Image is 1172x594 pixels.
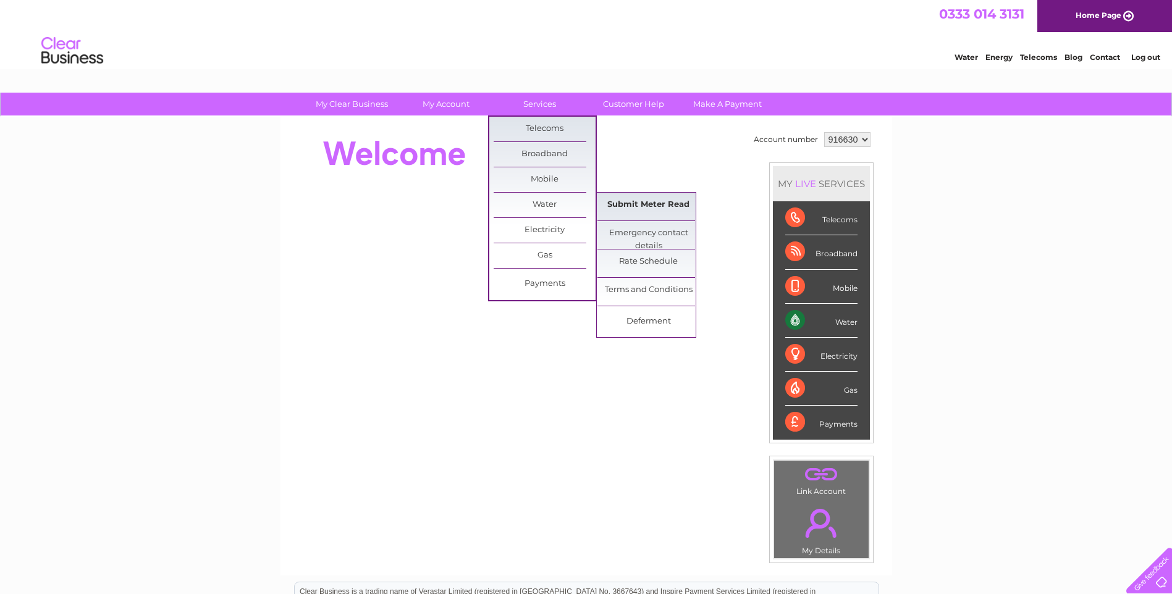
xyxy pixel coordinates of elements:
[301,93,403,115] a: My Clear Business
[597,193,699,217] a: Submit Meter Read
[395,93,497,115] a: My Account
[785,338,858,372] div: Electricity
[494,117,596,141] a: Telecoms
[494,218,596,243] a: Electricity
[494,193,596,217] a: Water
[597,249,699,274] a: Rate Schedule
[1131,52,1160,62] a: Log out
[41,32,104,70] img: logo.png
[1064,52,1082,62] a: Blog
[597,309,699,334] a: Deferment
[1090,52,1120,62] a: Contact
[785,270,858,304] div: Mobile
[777,501,866,545] a: .
[494,142,596,167] a: Broadband
[785,372,858,406] div: Gas
[939,6,1024,22] a: 0333 014 3131
[955,52,978,62] a: Water
[494,272,596,296] a: Payments
[494,243,596,268] a: Gas
[785,235,858,269] div: Broadband
[773,166,870,201] div: MY SERVICES
[295,7,879,60] div: Clear Business is a trading name of Verastar Limited (registered in [GEOGRAPHIC_DATA] No. 3667643...
[597,278,699,303] a: Terms and Conditions
[583,93,685,115] a: Customer Help
[489,93,591,115] a: Services
[785,201,858,235] div: Telecoms
[985,52,1013,62] a: Energy
[774,460,869,499] td: Link Account
[494,167,596,192] a: Mobile
[777,464,866,485] a: .
[751,129,821,150] td: Account number
[677,93,778,115] a: Make A Payment
[597,221,699,246] a: Emergency contact details
[785,304,858,338] div: Water
[1020,52,1057,62] a: Telecoms
[785,406,858,439] div: Payments
[774,498,869,559] td: My Details
[793,178,819,190] div: LIVE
